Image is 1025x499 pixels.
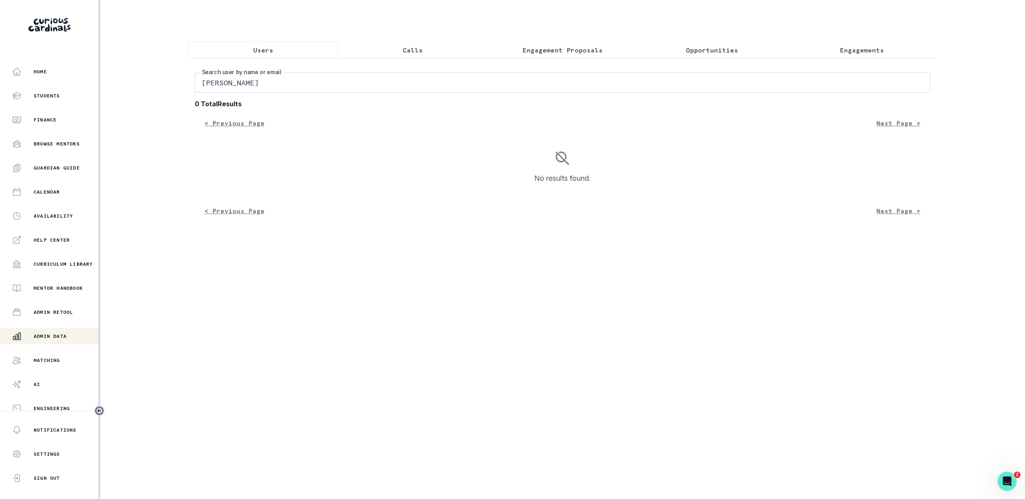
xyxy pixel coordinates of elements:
p: Notifications [34,427,77,433]
p: Curriculum Library [34,261,93,267]
b: 0 Total Results [195,99,930,109]
button: Toggle sidebar [94,406,105,416]
p: Opportunities [686,45,738,55]
p: Settings [34,451,60,457]
iframe: Intercom live chat [998,472,1017,491]
button: Next Page > [867,115,930,131]
p: AI [34,381,40,388]
p: No results found. [535,173,591,184]
p: Sign Out [34,475,60,481]
span: 2 [1014,472,1021,478]
p: Matching [34,357,60,364]
p: Calendar [34,189,60,195]
p: Admin Data [34,333,67,339]
p: Availability [34,213,73,219]
img: Curious Cardinals Logo [28,18,71,32]
p: Admin Retool [34,309,73,315]
p: Calls [403,45,423,55]
p: Mentor Handbook [34,285,83,291]
p: Finance [34,117,56,123]
p: Engineering [34,405,70,412]
button: Next Page > [867,203,930,219]
p: Guardian Guide [34,165,80,171]
p: Engagements [840,45,884,55]
p: Students [34,93,60,99]
button: < Previous Page [195,203,274,219]
p: Home [34,69,47,75]
p: Browse Mentors [34,141,80,147]
p: Help Center [34,237,70,243]
button: < Previous Page [195,115,274,131]
p: Users [253,45,273,55]
p: Engagement Proposals [523,45,603,55]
